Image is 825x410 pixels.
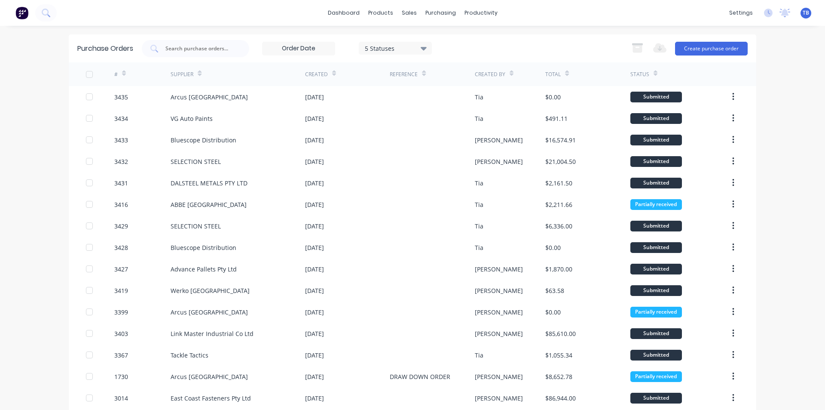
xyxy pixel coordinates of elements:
div: [DATE] [305,265,324,274]
div: 3435 [114,92,128,102]
div: Submitted [630,350,682,361]
div: Created By [475,71,505,78]
div: [DATE] [305,92,324,102]
div: DRAW DOWN ORDER [390,372,450,381]
a: dashboard [324,6,364,19]
div: Tia [475,351,483,360]
div: [DATE] [305,179,324,188]
div: $16,574.91 [545,136,576,145]
div: DALSTEEL METALS PTY LTD [171,179,247,188]
div: Tia [475,179,483,188]
div: products [364,6,397,19]
div: SELECTION STEEL [171,222,221,231]
div: Reference [390,71,418,78]
div: East Coast Fasteners Pty Ltd [171,394,251,403]
div: [DATE] [305,157,324,166]
div: Total [545,71,561,78]
div: 1730 [114,372,128,381]
div: [DATE] [305,308,324,317]
div: VG Auto Paints [171,114,213,123]
div: Arcus [GEOGRAPHIC_DATA] [171,92,248,102]
div: $8,652.78 [545,372,572,381]
div: Arcus [GEOGRAPHIC_DATA] [171,308,248,317]
div: Supplier [171,71,193,78]
div: [DATE] [305,200,324,209]
div: Submitted [630,328,682,339]
div: Partially received [630,199,682,210]
div: 3432 [114,157,128,166]
div: Submitted [630,264,682,274]
div: 3429 [114,222,128,231]
div: $2,161.50 [545,179,572,188]
div: 3431 [114,179,128,188]
div: Submitted [630,393,682,404]
div: Submitted [630,92,682,102]
div: Submitted [630,242,682,253]
div: Partially received [630,307,682,318]
div: Tackle Tactics [171,351,208,360]
input: Order Date [263,42,335,55]
div: Submitted [630,156,682,167]
button: Create purchase order [675,42,748,55]
div: 5 Statuses [365,43,426,52]
div: [DATE] [305,394,324,403]
div: Partially received [630,371,682,382]
div: $21,004.50 [545,157,576,166]
div: Tia [475,243,483,252]
div: Tia [475,114,483,123]
div: [PERSON_NAME] [475,265,523,274]
div: Tia [475,92,483,102]
div: Arcus [GEOGRAPHIC_DATA] [171,372,248,381]
div: 3403 [114,329,128,338]
div: [PERSON_NAME] [475,157,523,166]
input: Search purchase orders... [165,44,236,53]
div: [PERSON_NAME] [475,329,523,338]
div: 3427 [114,265,128,274]
div: purchasing [421,6,460,19]
div: [DATE] [305,329,324,338]
div: Status [630,71,649,78]
div: [DATE] [305,114,324,123]
div: $86,944.00 [545,394,576,403]
div: 3433 [114,136,128,145]
div: 3367 [114,351,128,360]
div: # [114,71,118,78]
div: $6,336.00 [545,222,572,231]
div: settings [725,6,757,19]
div: [DATE] [305,136,324,145]
div: Submitted [630,113,682,124]
div: 3014 [114,394,128,403]
div: 3416 [114,200,128,209]
div: $0.00 [545,243,561,252]
div: Tia [475,200,483,209]
div: 3419 [114,286,128,295]
div: ABBE [GEOGRAPHIC_DATA] [171,200,247,209]
div: $63.58 [545,286,564,295]
div: $1,870.00 [545,265,572,274]
div: 3434 [114,114,128,123]
span: TB [803,9,809,17]
div: Submitted [630,221,682,231]
div: $0.00 [545,92,561,102]
div: Tia [475,222,483,231]
div: productivity [460,6,502,19]
div: 3399 [114,308,128,317]
div: Advance Pallets Pty Ltd [171,265,237,274]
div: [PERSON_NAME] [475,308,523,317]
div: Submitted [630,135,682,145]
div: [PERSON_NAME] [475,286,523,295]
div: Submitted [630,178,682,188]
div: 3428 [114,243,128,252]
div: [PERSON_NAME] [475,394,523,403]
div: Submitted [630,285,682,296]
div: Bluescope Distribution [171,136,236,145]
div: [DATE] [305,351,324,360]
div: Purchase Orders [77,43,133,54]
img: Factory [15,6,28,19]
div: Werko [GEOGRAPHIC_DATA] [171,286,250,295]
div: Bluescope Distribution [171,243,236,252]
div: $1,055.34 [545,351,572,360]
div: Link Master Industrial Co Ltd [171,329,254,338]
div: [DATE] [305,243,324,252]
div: Created [305,71,328,78]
